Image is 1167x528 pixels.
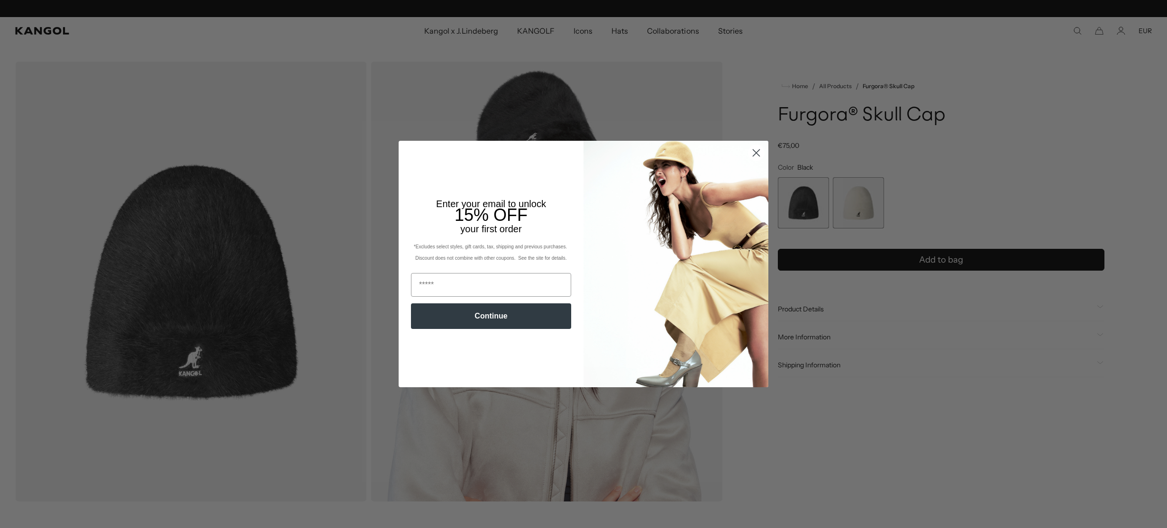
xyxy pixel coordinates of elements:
span: your first order [460,224,521,234]
span: *Excludes select styles, gift cards, tax, shipping and previous purchases. Discount does not comb... [414,244,568,261]
span: Enter your email to unlock [436,199,546,209]
input: Email [411,273,571,297]
button: Close dialog [748,145,765,161]
img: 93be19ad-e773-4382-80b9-c9d740c9197f.jpeg [583,141,768,387]
button: Continue [411,303,571,329]
span: 15% OFF [455,205,528,225]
